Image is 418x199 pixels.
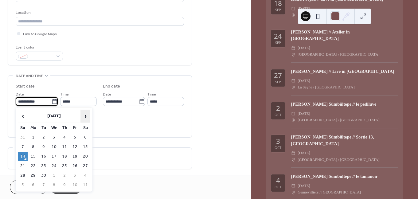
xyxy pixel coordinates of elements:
[291,6,295,12] div: ​
[16,73,43,79] span: Date and time
[18,152,28,161] td: 14
[275,146,281,149] div: Oct
[103,91,111,98] span: Date
[60,133,69,142] td: 4
[18,133,28,142] td: 31
[70,171,80,180] td: 3
[276,138,280,145] div: 3
[298,51,380,58] span: [GEOGRAPHIC_DATA] / [GEOGRAPHIC_DATA]
[291,12,295,18] div: ​
[23,31,57,37] span: Link to Google Maps
[70,133,80,142] td: 5
[49,133,59,142] td: 3
[298,12,353,18] span: Bielfeld / [GEOGRAPHIC_DATA]
[298,189,361,196] span: Gennevilliers / [GEOGRAPHIC_DATA]
[291,29,398,42] div: [PERSON_NAME] // Atelier in [GEOGRAPHIC_DATA]
[28,133,38,142] td: 1
[298,150,310,156] span: [DATE]
[291,183,295,189] div: ​
[18,171,28,180] td: 28
[298,117,380,123] span: [GEOGRAPHIC_DATA] / [GEOGRAPHIC_DATA]
[291,45,295,51] div: ​
[10,180,48,194] button: Cancel
[28,171,38,180] td: 29
[16,83,35,90] div: Start date
[49,142,59,151] td: 10
[275,113,281,116] div: Oct
[80,133,90,142] td: 6
[276,177,280,184] div: 4
[291,68,398,75] div: [PERSON_NAME] // Live in [GEOGRAPHIC_DATA]
[291,101,398,108] div: [PERSON_NAME] Sümbültepe // le pediluve
[49,123,59,132] th: We
[39,123,49,132] th: Tu
[291,84,295,91] div: ​
[291,173,398,180] div: [PERSON_NAME] Sümbültepe // le tamanoir
[80,152,90,161] td: 20
[291,117,295,123] div: ​
[275,41,281,44] div: Sep
[70,123,80,132] th: Fr
[81,110,90,122] span: ›
[291,51,295,58] div: ​
[49,152,59,161] td: 17
[28,110,80,123] th: [DATE]
[49,181,59,189] td: 8
[28,152,38,161] td: 15
[39,142,49,151] td: 9
[60,181,69,189] td: 9
[80,162,90,170] td: 27
[39,133,49,142] td: 2
[28,142,38,151] td: 8
[18,142,28,151] td: 7
[80,181,90,189] td: 11
[16,10,183,16] div: Location
[291,134,398,147] div: [PERSON_NAME] Sümbültepe // Sortie 13, [GEOGRAPHIC_DATA]
[70,152,80,161] td: 19
[49,171,59,180] td: 1
[298,157,380,163] span: [GEOGRAPHIC_DATA] / [GEOGRAPHIC_DATA]
[298,78,310,84] span: [DATE]
[18,110,27,122] span: ‹
[39,181,49,189] td: 7
[16,44,62,51] div: Event color
[275,185,281,189] div: Oct
[60,91,69,98] span: Time
[275,8,281,11] div: Sep
[39,162,49,170] td: 23
[291,78,295,84] div: ​
[60,123,69,132] th: Th
[60,162,69,170] td: 25
[70,181,80,189] td: 10
[39,171,49,180] td: 30
[298,183,310,189] span: [DATE]
[298,84,354,91] span: La Seyne / [GEOGRAPHIC_DATA]
[60,152,69,161] td: 18
[147,91,156,98] span: Time
[275,80,281,84] div: Sep
[60,171,69,180] td: 2
[18,181,28,189] td: 5
[28,123,38,132] th: Mo
[298,45,310,51] span: [DATE]
[291,189,295,196] div: ​
[49,162,59,170] td: 24
[70,142,80,151] td: 12
[291,111,295,117] div: ​
[28,162,38,170] td: 22
[291,150,295,156] div: ​
[103,83,120,90] div: End date
[28,181,38,189] td: 6
[80,171,90,180] td: 4
[274,33,282,40] div: 24
[18,123,28,132] th: Su
[70,162,80,170] td: 26
[80,123,90,132] th: Sa
[16,91,24,98] span: Date
[274,72,282,79] div: 27
[18,162,28,170] td: 21
[298,111,310,117] span: [DATE]
[298,6,310,12] span: [DATE]
[291,157,295,163] div: ​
